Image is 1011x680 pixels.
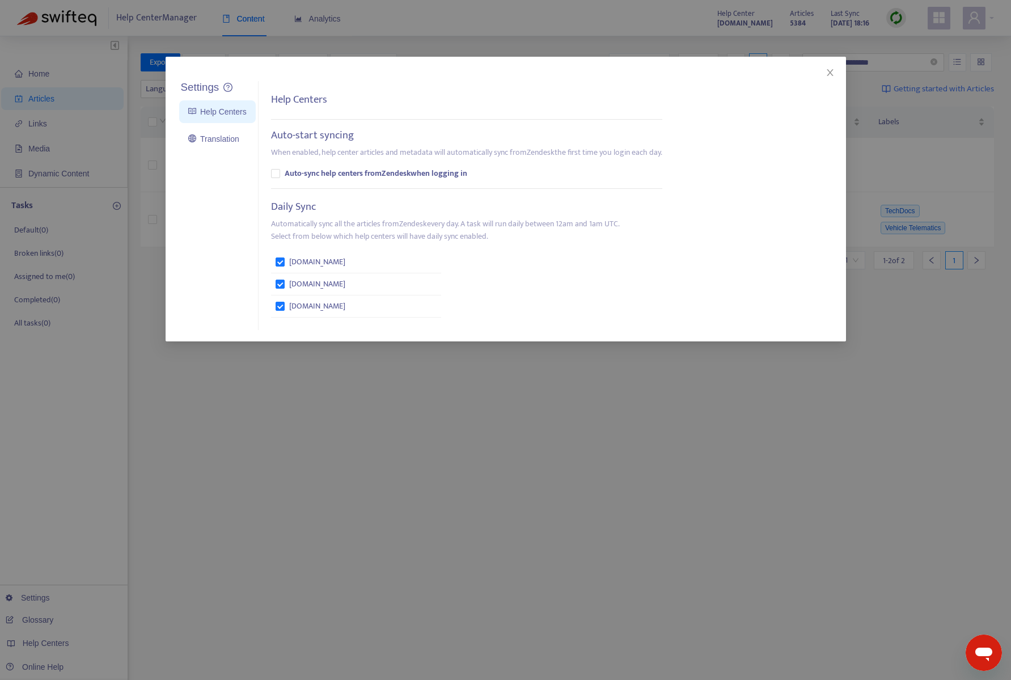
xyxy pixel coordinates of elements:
span: close [826,68,835,77]
a: Help Centers [188,107,247,116]
p: When enabled, help center articles and metadata will automatically sync from Zendesk the first ti... [271,146,662,159]
a: question-circle [223,83,232,92]
h5: Auto-start syncing [271,129,354,142]
h5: Help Centers [271,94,327,107]
span: [DOMAIN_NAME] [289,278,345,290]
iframe: Button to launch messaging window [966,635,1002,671]
span: [DOMAIN_NAME] [289,256,345,268]
button: Close [824,66,836,79]
span: [DOMAIN_NAME] [289,300,345,312]
a: Translation [188,134,239,143]
h5: Settings [181,81,219,94]
p: Automatically sync all the articles from Zendesk every day. A task will run daily between 12am an... [271,218,620,243]
h5: Daily Sync [271,201,316,214]
b: Auto-sync help centers from Zendesk when logging in [285,167,467,180]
